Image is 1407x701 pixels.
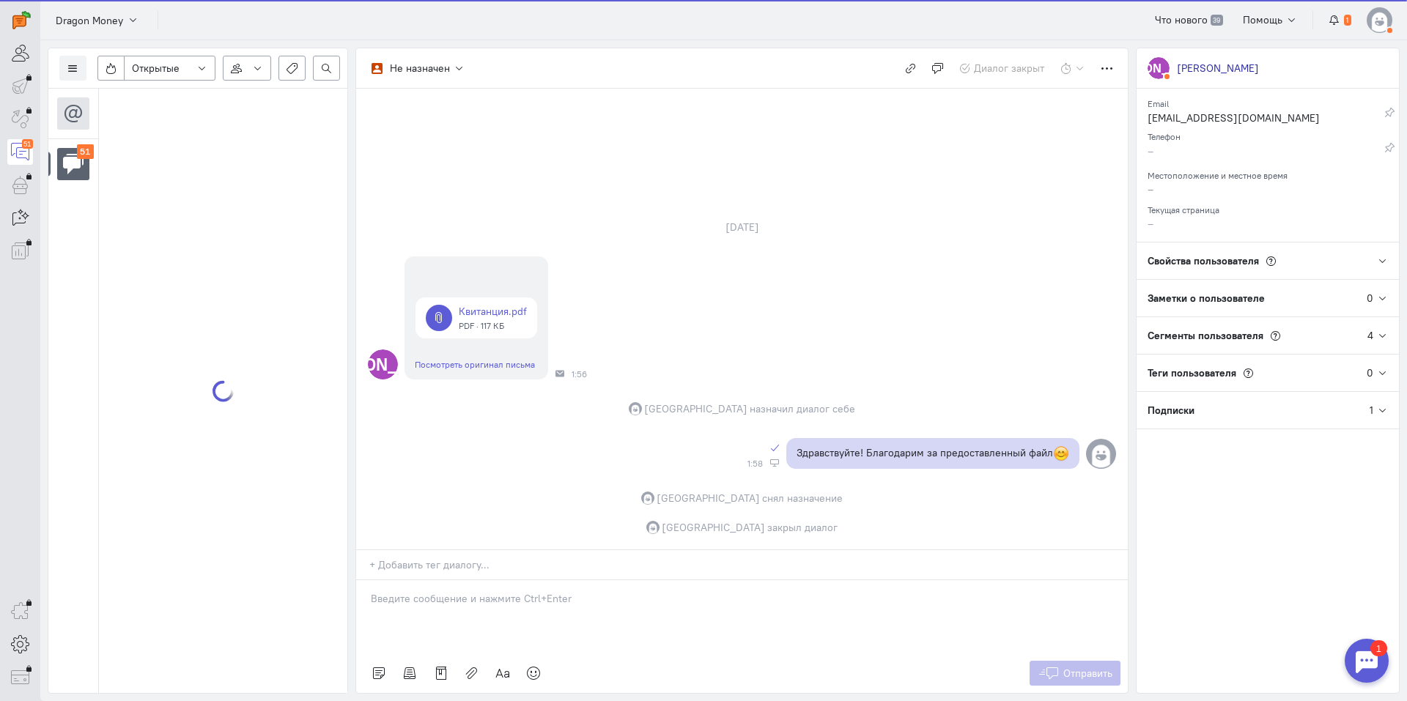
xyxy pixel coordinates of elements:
[1063,667,1112,680] span: Отправить
[317,353,449,374] text: [PERSON_NAME]
[1110,60,1207,75] text: [PERSON_NAME]
[1053,445,1069,461] span: :blush:
[1148,94,1169,109] small: Email
[1148,366,1236,379] span: Теги пользователя
[1155,13,1208,26] span: Что нового
[747,459,763,469] span: 1:58
[1367,366,1373,380] div: 0
[1148,329,1263,342] span: Сегменты пользователя
[797,445,1069,462] p: Здравствуйте! Благодарим за предоставленный файл
[750,401,855,416] span: назначил диалог себе
[1030,661,1121,686] button: Отправить
[1148,217,1153,230] span: –
[1137,280,1367,316] div: Заметки о пользователе
[1211,15,1223,26] span: 39
[709,217,775,237] div: [DATE]
[555,369,564,378] div: Почта
[762,491,843,505] span: снял назначение
[951,56,1053,81] button: Диалог закрыт
[1367,7,1392,33] img: default-v4.png
[7,139,33,165] a: 51
[48,7,147,33] button: Dragon Money
[390,61,450,75] div: Не назначен
[1148,254,1259,267] span: Свойства пользователя
[1148,144,1384,162] div: –
[767,520,838,535] span: закрыл диалог
[572,369,587,379] span: 1:56
[56,13,123,28] span: Dragon Money
[33,9,50,25] div: 1
[644,401,747,416] span: [GEOGRAPHIC_DATA]
[1148,111,1384,129] div: [EMAIL_ADDRESS][DOMAIN_NAME]
[415,359,535,370] a: Посмотреть оригинал письма
[363,56,473,81] button: Не назначен
[770,459,779,467] div: Веб-панель
[1370,403,1373,418] div: 1
[77,144,95,160] div: 51
[1148,200,1388,216] div: Текущая страница
[1148,127,1181,142] small: Телефон
[1148,166,1388,182] div: Местоположение и местное время
[662,520,765,535] span: [GEOGRAPHIC_DATA]
[1235,7,1306,32] button: Помощь
[1344,15,1351,26] span: 1
[1147,7,1231,32] a: Что нового 39
[22,139,33,149] div: 51
[1137,392,1370,429] div: Подписки
[974,62,1044,75] span: Диалог закрыт
[12,11,31,29] img: carrot-quest.svg
[1367,328,1373,343] div: 4
[1321,7,1359,32] button: 1
[1177,61,1259,75] div: [PERSON_NAME]
[1243,13,1282,26] span: Помощь
[657,491,760,505] span: [GEOGRAPHIC_DATA]
[1148,182,1153,196] span: –
[1367,291,1373,305] div: 0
